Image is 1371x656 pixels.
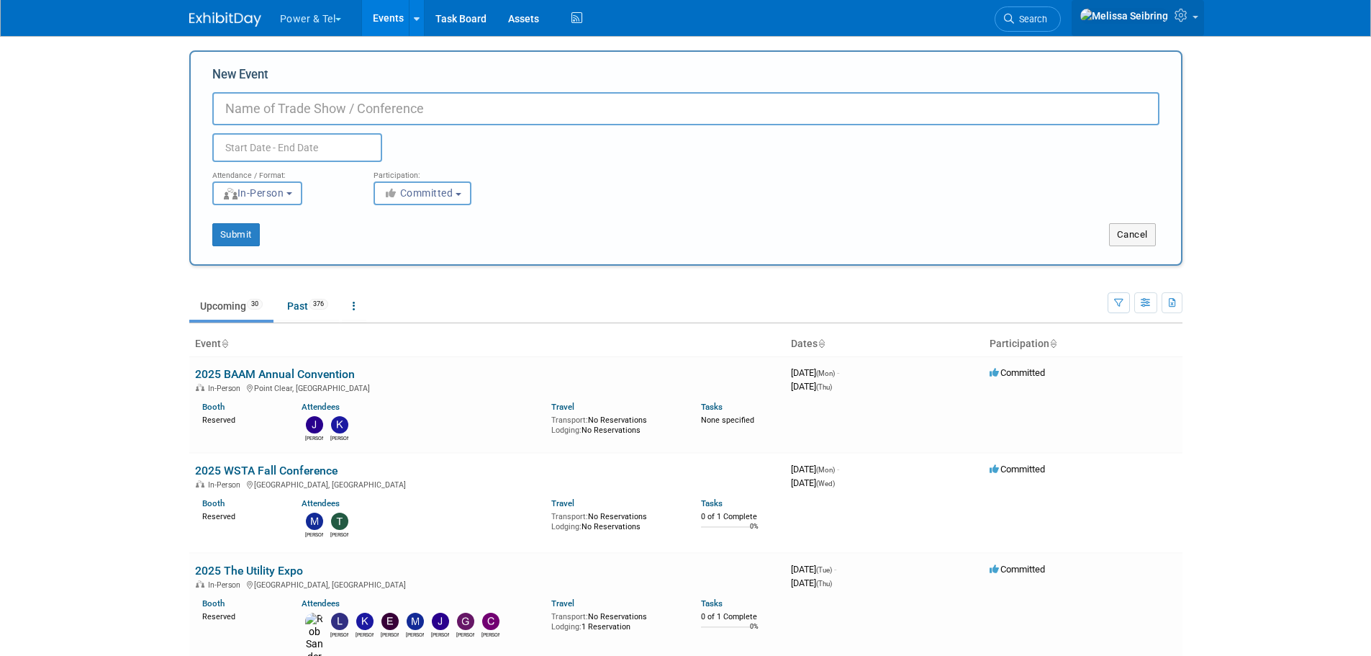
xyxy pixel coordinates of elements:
input: Start Date - End Date [212,133,382,162]
label: New Event [212,66,268,89]
td: 0% [750,623,759,642]
span: In-Person [208,580,245,590]
div: Reserved [202,609,281,622]
div: [GEOGRAPHIC_DATA], [GEOGRAPHIC_DATA] [195,478,779,490]
div: Greg Heard [456,630,474,639]
a: Travel [551,598,574,608]
th: Event [189,332,785,356]
button: Cancel [1109,223,1156,246]
span: [DATE] [791,464,839,475]
span: (Thu) [816,580,832,588]
span: Search [1014,14,1047,24]
div: No Reservations 1 Reservation [551,609,679,632]
span: None specified [701,415,754,425]
span: Lodging: [551,522,582,531]
a: Tasks [701,498,723,508]
div: 0 of 1 Complete [701,512,779,522]
div: Michael Mackeben [305,530,323,539]
span: In-Person [222,187,284,199]
span: 376 [309,299,328,310]
img: Chris Anderson [482,613,499,630]
span: Transport: [551,612,588,621]
img: Greg Heard [457,613,474,630]
div: Jason Cook [431,630,449,639]
img: ExhibitDay [189,12,261,27]
span: [DATE] [791,381,832,392]
a: Tasks [701,598,723,608]
span: - [837,367,839,378]
img: Michael Mackeben [306,513,323,530]
div: [GEOGRAPHIC_DATA], [GEOGRAPHIC_DATA] [195,578,779,590]
span: In-Person [208,384,245,393]
span: Lodging: [551,622,582,632]
span: - [837,464,839,475]
a: Sort by Start Date [818,338,825,349]
span: [DATE] [791,578,832,588]
span: (Thu) [816,383,832,391]
a: Attendees [302,598,340,608]
a: Travel [551,402,574,412]
div: Mike Kruszewski [406,630,424,639]
th: Dates [785,332,984,356]
a: Booth [202,498,225,508]
div: Reserved [202,413,281,426]
span: (Mon) [816,369,835,377]
div: Reserved [202,509,281,522]
a: Booth [202,598,225,608]
img: In-Person Event [196,580,204,588]
a: Travel [551,498,574,508]
button: Submit [212,223,260,246]
span: 30 [247,299,263,310]
input: Name of Trade Show / Conference [212,92,1159,125]
button: In-Person [212,181,302,205]
span: (Mon) [816,466,835,474]
div: Chris Anderson [481,630,499,639]
div: Taylor Trewyn [330,530,348,539]
span: (Tue) [816,566,832,574]
div: No Reservations No Reservations [551,509,679,531]
span: Lodging: [551,426,582,435]
div: Kevin Wilkes [356,630,374,639]
img: Kevin Wilkes [356,613,374,630]
div: Point Clear, [GEOGRAPHIC_DATA] [195,382,779,393]
div: Attendance / Format: [212,162,352,181]
a: Attendees [302,402,340,412]
button: Committed [374,181,471,205]
span: Transport: [551,415,588,425]
a: Tasks [701,402,723,412]
img: Edward Sudina [381,613,399,630]
span: Committed [384,187,453,199]
span: Transport: [551,512,588,521]
span: Committed [990,367,1045,378]
a: Sort by Event Name [221,338,228,349]
img: In-Person Event [196,384,204,391]
img: In-Person Event [196,480,204,487]
img: James Jones [306,416,323,433]
td: 0% [750,523,759,542]
a: Upcoming30 [189,292,273,320]
a: Past376 [276,292,339,320]
img: Lydia Lott [331,613,348,630]
a: 2025 BAAM Annual Convention [195,367,355,381]
img: Melissa Seibring [1080,8,1169,24]
a: 2025 WSTA Fall Conference [195,464,338,477]
a: Attendees [302,498,340,508]
th: Participation [984,332,1182,356]
span: Committed [990,564,1045,575]
div: Lydia Lott [330,630,348,639]
div: 0 of 1 Complete [701,612,779,622]
img: Kevin Wilkes [331,416,348,433]
div: Edward Sudina [381,630,399,639]
div: Participation: [374,162,513,181]
img: Mike Kruszewski [407,613,424,630]
span: Committed [990,464,1045,475]
span: [DATE] [791,564,836,575]
span: - [834,564,836,575]
a: Booth [202,402,225,412]
span: [DATE] [791,367,839,378]
div: No Reservations No Reservations [551,413,679,435]
div: Kevin Wilkes [330,433,348,442]
img: Jason Cook [432,613,449,630]
img: Taylor Trewyn [331,513,348,530]
span: [DATE] [791,477,835,488]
